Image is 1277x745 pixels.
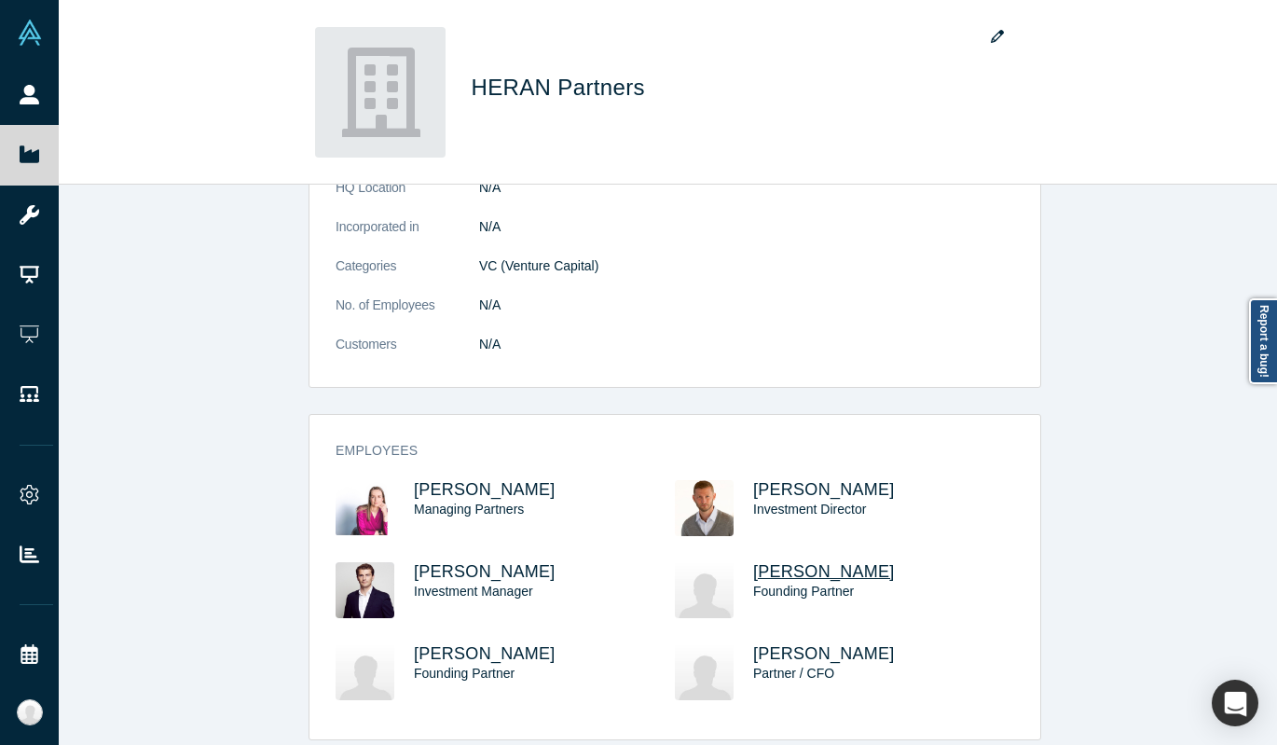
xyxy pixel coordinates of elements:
[472,75,652,100] span: HERAN Partners
[753,666,834,681] span: Partner / CFO
[315,27,446,158] img: HERAN Partners's Logo
[753,644,895,663] a: [PERSON_NAME]
[414,480,556,499] a: [PERSON_NAME]
[753,480,895,499] a: [PERSON_NAME]
[336,562,394,618] img: Geoffrey D'hondt's Profile Image
[336,480,394,536] img: Katleen Vandersmissen's Profile Image
[479,217,1014,237] dd: N/A
[479,258,598,273] span: VC (Venture Capital)
[675,480,734,536] img: Raf Roelands's Profile Image
[336,178,479,217] dt: HQ Location
[336,296,479,335] dt: No. of Employees
[479,296,1014,315] dd: N/A
[336,644,394,700] img: Annie Vereecken's Profile Image
[414,562,556,581] a: [PERSON_NAME]
[675,562,734,618] img: Herman Verrelst's Profile Image
[336,217,479,256] dt: Incorporated in
[414,502,524,517] span: Managing Partners
[17,20,43,46] img: Alchemist Vault Logo
[753,562,895,581] a: [PERSON_NAME]
[414,666,515,681] span: Founding Partner
[336,256,479,296] dt: Categories
[479,178,1014,198] dd: N/A
[17,699,43,725] img: Katinka Harsányi's Account
[753,502,866,517] span: Investment Director
[479,335,1014,354] dd: N/A
[414,644,556,663] a: [PERSON_NAME]
[753,584,854,599] span: Founding Partner
[675,644,734,700] img: Joris Mortelmans's Profile Image
[1249,298,1277,384] a: Report a bug!
[336,441,988,461] h3: Employees
[414,584,533,599] span: Investment Manager
[336,335,479,374] dt: Customers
